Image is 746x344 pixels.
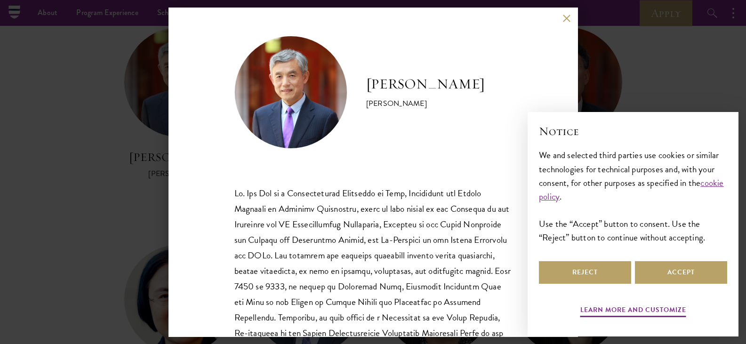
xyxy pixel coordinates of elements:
div: [PERSON_NAME] [366,98,485,109]
button: Learn more and customize [580,304,686,319]
a: cookie policy [539,176,724,203]
button: Accept [635,261,727,284]
button: Reject [539,261,631,284]
img: Lan Xue [234,36,347,149]
h2: [PERSON_NAME] [366,75,485,94]
div: We and selected third parties use cookies or similar technologies for technical purposes and, wit... [539,148,727,244]
h2: Notice [539,123,727,139]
